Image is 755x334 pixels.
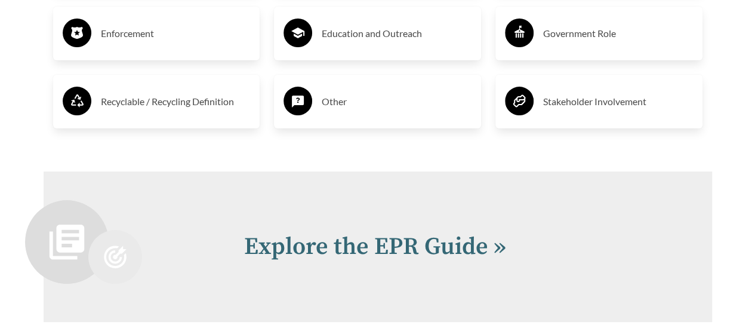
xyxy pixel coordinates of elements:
h3: Enforcement [101,24,251,43]
h3: Other [322,92,472,111]
h3: Government Role [543,24,693,43]
a: Explore the EPR Guide » [244,232,506,262]
h3: Education and Outreach [322,24,472,43]
h3: Recyclable / Recycling Definition [101,92,251,111]
h3: Stakeholder Involvement [543,92,693,111]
